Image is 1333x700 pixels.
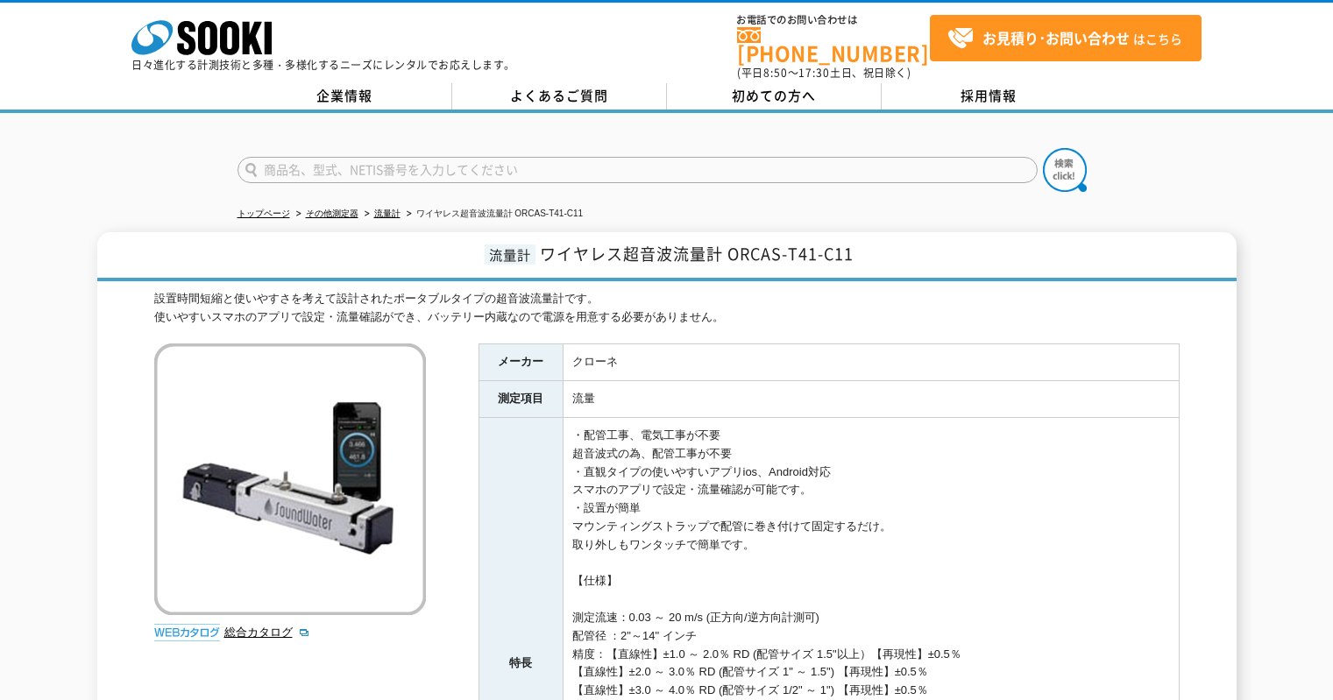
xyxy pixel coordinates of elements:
[154,290,1180,327] div: 設置時間短縮と使いやすさを考えて設計されたポータブルタイプの超音波流量計です。 使いやすいスマホのアプリで設定・流量確認ができ、バッテリー内蔵なので電源を用意する必要がありません。
[452,83,667,110] a: よくあるご質問
[238,209,290,218] a: トップページ
[667,83,882,110] a: 初めての方へ
[737,15,930,25] span: お電話でのお問い合わせは
[374,209,401,218] a: 流量計
[982,27,1130,48] strong: お見積り･お問い合わせ
[131,60,515,70] p: 日々進化する計測技術と多種・多様化するニーズにレンタルでお応えします。
[403,205,584,223] li: ワイヤレス超音波流量計 ORCAS-T41-C11
[737,27,930,63] a: [PHONE_NUMBER]
[563,381,1179,418] td: 流量
[1043,148,1087,192] img: btn_search.png
[238,83,452,110] a: 企業情報
[930,15,1202,61] a: お見積り･お問い合わせはこちら
[947,25,1182,52] span: はこちら
[154,343,426,615] img: ワイヤレス超音波流量計 ORCAS-T41-C11
[485,244,535,265] span: 流量計
[798,65,830,81] span: 17:30
[540,242,854,265] span: ワイヤレス超音波流量計 ORCAS-T41-C11
[563,344,1179,381] td: クローネ
[732,86,816,105] span: 初めての方へ
[154,624,220,641] img: webカタログ
[737,65,911,81] span: (平日 ～ 土日、祝日除く)
[306,209,358,218] a: その他測定器
[882,83,1096,110] a: 採用情報
[238,157,1038,183] input: 商品名、型式、NETIS番号を入力してください
[224,626,310,639] a: 総合カタログ
[763,65,788,81] span: 8:50
[479,344,563,381] th: メーカー
[479,381,563,418] th: 測定項目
